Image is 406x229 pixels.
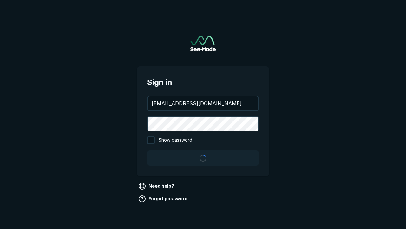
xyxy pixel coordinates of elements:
input: your@email.com [148,96,258,110]
a: Forgot password [137,194,190,204]
img: See-Mode Logo [190,36,216,51]
span: Sign in [147,77,259,88]
a: Need help? [137,181,177,191]
a: Go to sign in [190,36,216,51]
span: Show password [159,136,192,144]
